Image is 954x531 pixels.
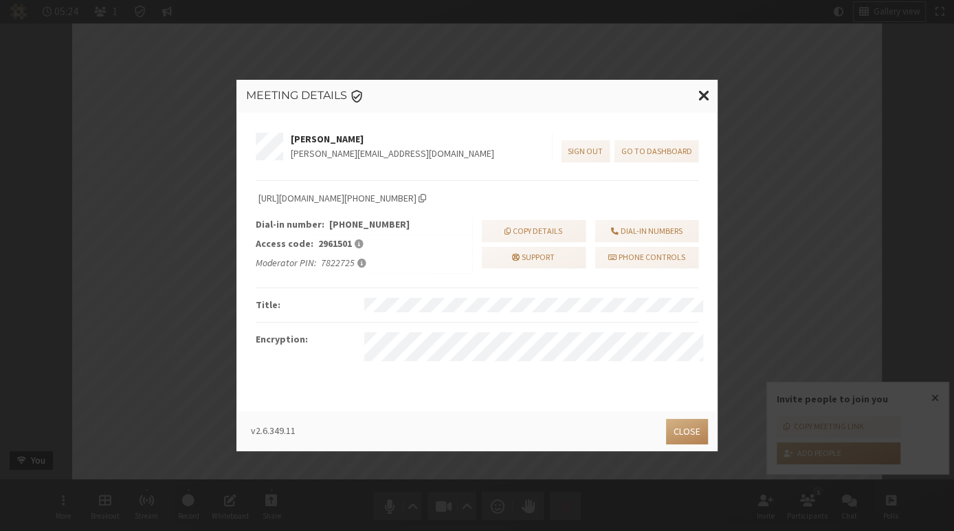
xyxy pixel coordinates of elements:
[355,239,364,249] span: Participants should use this access code to connect to the meeting.
[482,220,586,242] button: Copy details
[258,191,427,206] span: Copy meeting link
[357,258,366,268] span: As the meeting organizer, entering this PIN gives you access to moderator and other administrativ...
[329,218,410,230] span: [PHONE_NUMBER]
[246,89,347,102] span: Meeting Details
[595,247,699,269] button: Phone controls
[614,140,698,162] a: Go to dashboard
[256,237,313,251] span: Access code:
[562,140,610,162] button: Sign out
[482,247,586,269] button: Support
[291,147,552,161] div: [PERSON_NAME][EMAIL_ADDRESS][DOMAIN_NAME]
[595,220,699,242] button: Dial-in numbers
[321,257,355,269] span: 7822725
[251,424,661,444] p: v2.6.349.11
[251,298,364,312] div: Title :
[691,80,718,111] button: Close modal
[256,217,324,232] span: Dial-in number:
[251,332,364,361] div: Encryption :
[350,89,364,102] span: Encryption enabled
[318,237,352,250] span: 2961501
[666,419,708,444] button: Close
[291,132,552,147] div: [PERSON_NAME]
[256,256,316,270] span: Moderator PIN:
